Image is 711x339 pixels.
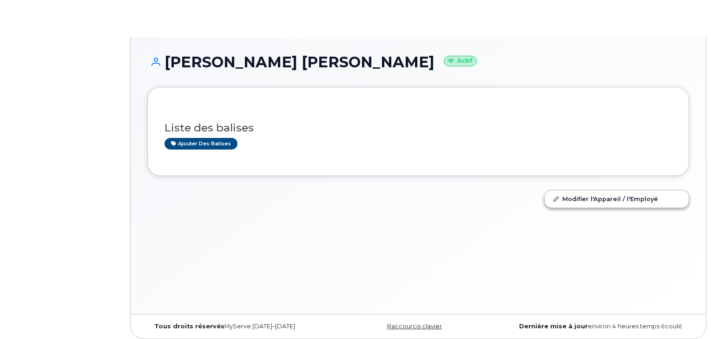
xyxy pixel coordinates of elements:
a: Raccourcis clavier [387,323,442,330]
a: Ajouter des balises [165,138,237,150]
strong: Dernière mise à jour [519,323,588,330]
strong: Tous droits réservés [154,323,224,330]
div: MyServe [DATE]–[DATE] [147,323,328,330]
small: Actif [444,56,477,66]
h1: [PERSON_NAME] [PERSON_NAME] [147,54,689,70]
h3: Liste des balises [165,122,672,134]
div: environ 4 heures temps écoulé [508,323,689,330]
a: Modifier l'Appareil / l'Employé [545,190,689,207]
